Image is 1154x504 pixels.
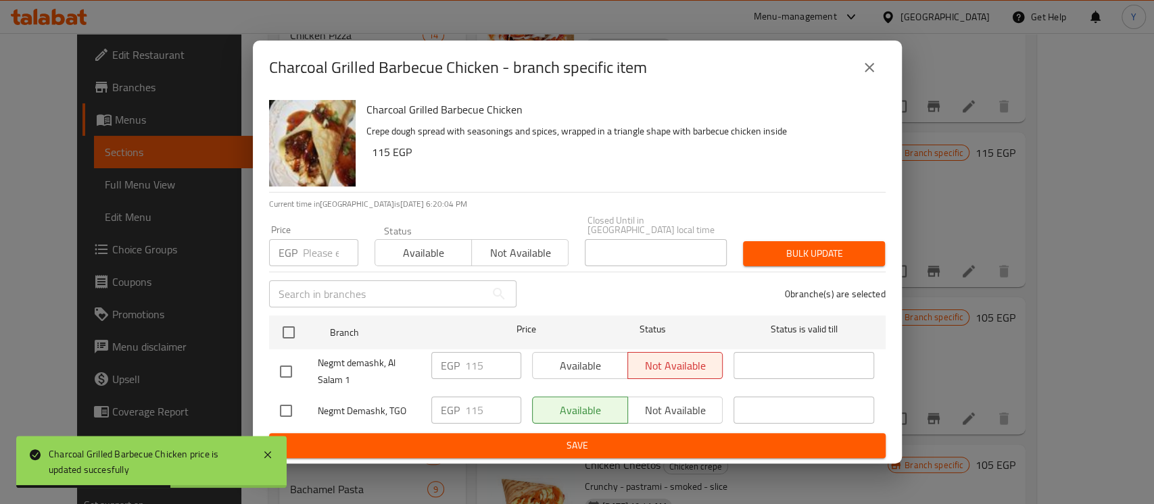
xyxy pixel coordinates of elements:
[318,355,420,388] span: Negmt demashk, Al Salam 1
[303,239,358,266] input: Please enter price
[269,57,647,78] h2: Charcoal Grilled Barbecue Chicken - branch specific item
[465,352,521,379] input: Please enter price
[481,321,571,338] span: Price
[441,402,460,418] p: EGP
[381,243,466,263] span: Available
[734,321,874,338] span: Status is valid till
[269,100,356,186] img: Charcoal Grilled Barbecue Chicken
[279,245,297,261] p: EGP
[269,280,485,307] input: Search in branches
[269,198,886,210] p: Current time in [GEOGRAPHIC_DATA] is [DATE] 6:20:04 PM
[269,433,886,458] button: Save
[471,239,569,266] button: Not available
[49,447,249,477] div: Charcoal Grilled Barbecue Chicken price is updated succesfully
[280,437,875,454] span: Save
[465,397,521,424] input: Please enter price
[743,241,885,266] button: Bulk update
[366,100,875,119] h6: Charcoal Grilled Barbecue Chicken
[441,357,460,374] p: EGP
[582,321,723,338] span: Status
[375,239,472,266] button: Available
[754,245,874,262] span: Bulk update
[372,143,875,161] h6: 115 EGP
[330,324,471,341] span: Branch
[785,287,886,301] p: 0 branche(s) are selected
[318,403,420,420] span: Negmt Demashk, TGO
[853,51,886,84] button: close
[477,243,563,263] span: Not available
[366,123,875,140] p: Crepe dough spread with seasonings and spices, wrapped in a triangle shape with barbecue chicken ...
